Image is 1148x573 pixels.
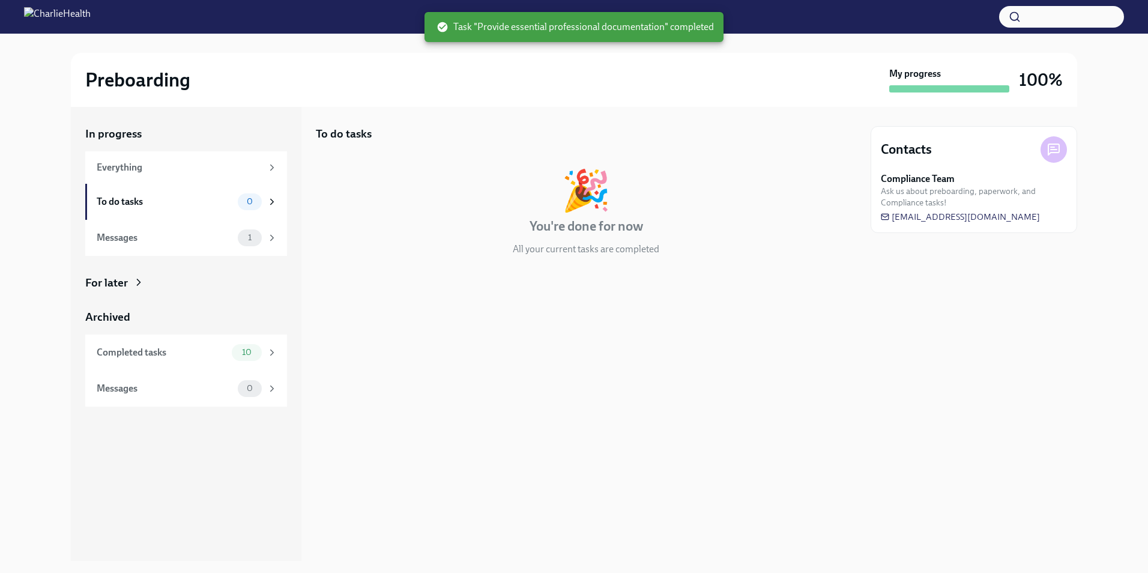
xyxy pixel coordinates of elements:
span: 0 [240,384,260,393]
div: To do tasks [97,195,233,208]
a: Messages1 [85,220,287,256]
strong: My progress [889,67,941,80]
a: To do tasks0 [85,184,287,220]
div: Messages [97,231,233,244]
img: CharlieHealth [24,7,91,26]
div: Everything [97,161,262,174]
h4: Contacts [881,141,932,159]
p: All your current tasks are completed [513,243,659,256]
h5: To do tasks [316,126,372,142]
a: [EMAIL_ADDRESS][DOMAIN_NAME] [881,211,1040,223]
h4: You're done for now [530,217,643,235]
a: Completed tasks10 [85,335,287,371]
span: Ask us about preboarding, paperwork, and Compliance tasks! [881,186,1067,208]
h2: Preboarding [85,68,190,92]
span: 10 [235,348,259,357]
div: For later [85,275,128,291]
strong: Compliance Team [881,172,955,186]
a: Archived [85,309,287,325]
a: In progress [85,126,287,142]
span: 1 [241,233,259,242]
div: Messages [97,382,233,395]
span: Task "Provide essential professional documentation" completed [437,20,714,34]
div: Completed tasks [97,346,227,359]
h3: 100% [1019,69,1063,91]
a: Everything [85,151,287,184]
div: 🎉 [561,171,611,210]
span: 0 [240,197,260,206]
a: For later [85,275,287,291]
a: Messages0 [85,371,287,407]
